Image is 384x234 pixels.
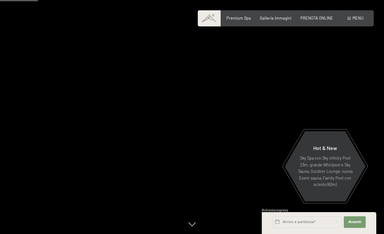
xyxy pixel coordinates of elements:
[300,15,333,21] a: PRENOTA ONLINE
[284,131,366,202] a: Hot & New Sky Spa con Sky infinity Pool 23m, grande Whirlpool e Sky Sauna, Outdoor Lounge, nuova ...
[313,145,337,151] span: Hot & New
[344,216,366,228] button: Avanti
[297,155,353,188] p: Sky Spa con Sky infinity Pool 23m, grande Whirlpool e Sky Sauna, Outdoor Lounge, nuova Event saun...
[352,15,363,21] span: Menu
[260,15,291,21] a: Galleria immagini
[348,220,361,225] span: Avanti
[226,15,251,21] a: Premium Spa
[262,208,288,212] span: Richiesta express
